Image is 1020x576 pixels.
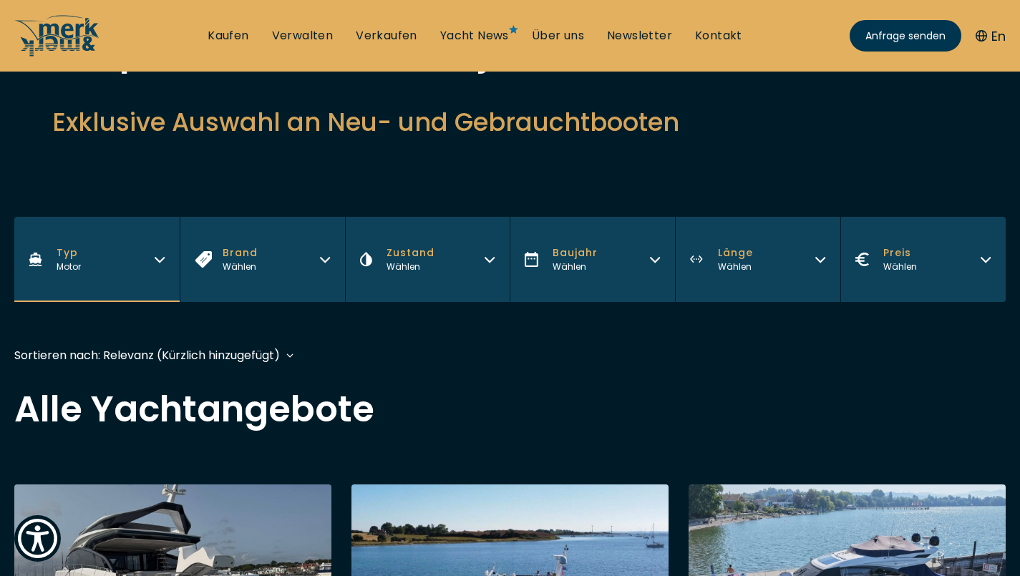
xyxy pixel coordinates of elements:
span: Anfrage senden [865,29,946,44]
h2: Alle Yachtangebote [14,391,1006,427]
span: Brand [223,245,258,260]
a: Verkaufen [356,28,417,44]
button: PreisWählen [840,217,1006,302]
button: En [976,26,1006,46]
a: Anfrage senden [850,20,961,52]
span: Motor [57,260,81,273]
a: Yacht News [440,28,509,44]
button: TypMotor [14,217,180,302]
div: Wählen [387,260,434,273]
a: Kaufen [208,28,248,44]
button: BrandWählen [180,217,345,302]
span: Baujahr [553,245,598,260]
div: Wählen [883,260,917,273]
a: Newsletter [607,28,672,44]
a: Kontakt [695,28,742,44]
span: Typ [57,245,81,260]
a: Verwalten [272,28,334,44]
button: BaujahrWählen [510,217,675,302]
a: Über uns [532,28,584,44]
button: ZustandWählen [345,217,510,302]
h2: Exklusive Auswahl an Neu- und Gebrauchtbooten [52,104,968,140]
div: Wählen [718,260,753,273]
span: Zustand [387,245,434,260]
div: Sortieren nach: Relevanz (Kürzlich hinzugefügt) [14,346,280,364]
div: Wählen [553,260,598,273]
div: Wählen [223,260,258,273]
span: Preis [883,245,917,260]
button: LängeWählen [675,217,840,302]
span: Länge [718,245,753,260]
button: Show Accessibility Preferences [14,515,61,562]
